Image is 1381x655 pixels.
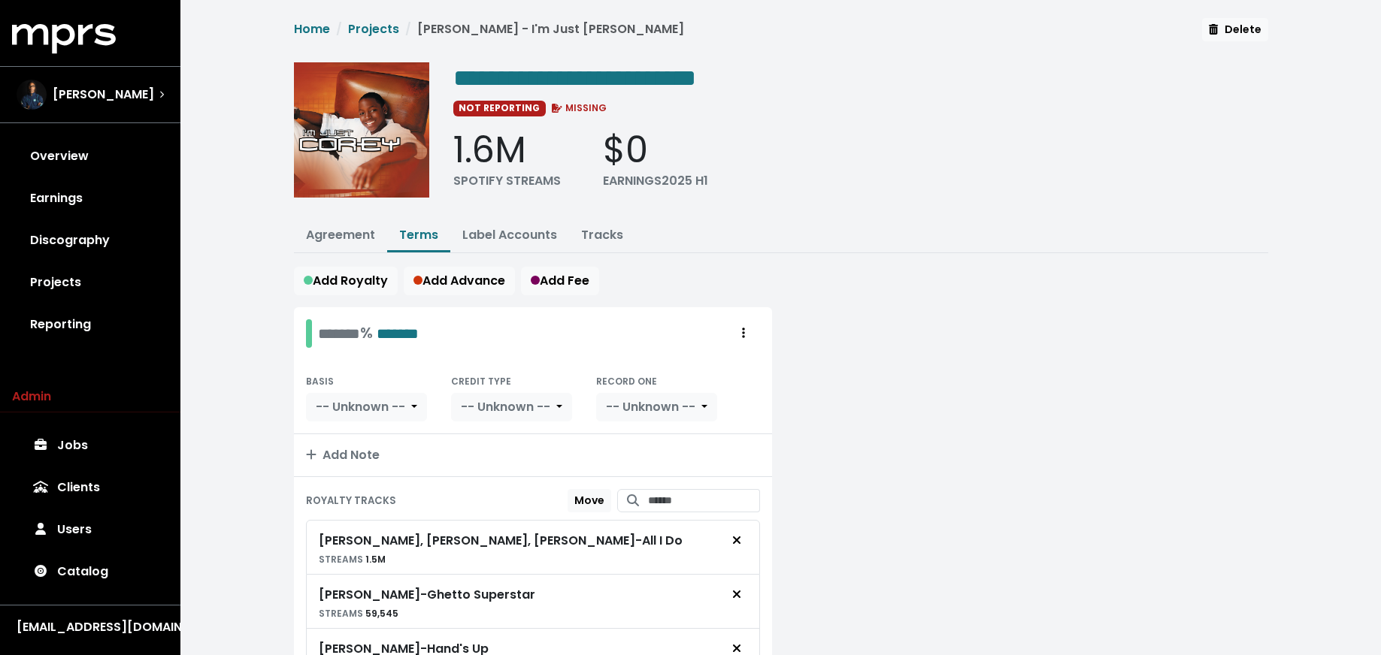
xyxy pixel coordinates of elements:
span: -- Unknown -- [606,398,695,415]
button: Delete [1202,18,1267,41]
a: Projects [12,261,168,303]
button: Remove royalty target [720,581,753,609]
span: -- Unknown -- [461,398,550,415]
span: Move [574,493,604,508]
span: [PERSON_NAME] [53,86,154,104]
button: Add Royalty [294,267,398,295]
button: Royalty administration options [727,319,760,348]
span: Edit value [318,326,360,341]
button: Remove royalty target [720,527,753,555]
button: Move [568,489,611,512]
button: [EMAIL_ADDRESS][DOMAIN_NAME] [12,617,168,637]
img: The selected account / producer [17,80,47,110]
nav: breadcrumb [294,20,684,50]
span: Edit value [453,66,696,90]
div: SPOTIFY STREAMS [453,172,561,190]
div: [PERSON_NAME] - Ghetto Superstar [319,586,535,604]
span: Delete [1209,22,1261,37]
span: Add Note [306,446,380,463]
a: Terms [399,226,438,243]
div: [EMAIL_ADDRESS][DOMAIN_NAME] [17,618,164,636]
span: -- Unknown -- [316,398,405,415]
button: -- Unknown -- [451,393,572,421]
span: Add Advance [413,272,505,289]
a: Projects [348,20,399,38]
a: Reporting [12,303,168,346]
span: Edit value [377,326,419,341]
li: [PERSON_NAME] - I'm Just [PERSON_NAME] [399,20,684,38]
small: CREDIT TYPE [451,375,511,388]
button: -- Unknown -- [306,393,427,421]
span: Add Fee [531,272,589,289]
button: Add Advance [404,267,515,295]
a: Catalog [12,551,168,593]
a: Clients [12,466,168,509]
div: EARNINGS 2025 H1 [603,172,708,190]
span: Add Royalty [304,272,388,289]
a: Earnings [12,177,168,219]
span: NOT REPORTING [453,101,547,116]
span: MISSING [549,101,607,114]
a: Agreement [306,226,375,243]
img: Album cover for this project [294,62,429,198]
a: Overview [12,135,168,177]
small: RECORD ONE [596,375,657,388]
span: STREAMS [319,553,363,566]
span: STREAMS [319,607,363,620]
a: Users [12,509,168,551]
button: -- Unknown -- [596,393,717,421]
a: Home [294,20,330,38]
small: 59,545 [319,607,398,620]
small: 1.5M [319,553,386,566]
small: ROYALTY TRACKS [306,494,396,508]
a: Jobs [12,424,168,466]
button: Add Fee [521,267,599,295]
a: Discography [12,219,168,261]
input: Search for tracks by title and link them to this royalty [648,489,760,512]
div: [PERSON_NAME], [PERSON_NAME], [PERSON_NAME] - All I Do [319,532,683,550]
a: Label Accounts [462,226,557,243]
small: BASIS [306,375,334,388]
div: 1.6M [453,128,561,172]
span: % [360,322,373,343]
div: $0 [603,128,708,172]
a: mprs logo [12,29,116,47]
button: Add Note [294,434,772,476]
a: Tracks [581,226,623,243]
